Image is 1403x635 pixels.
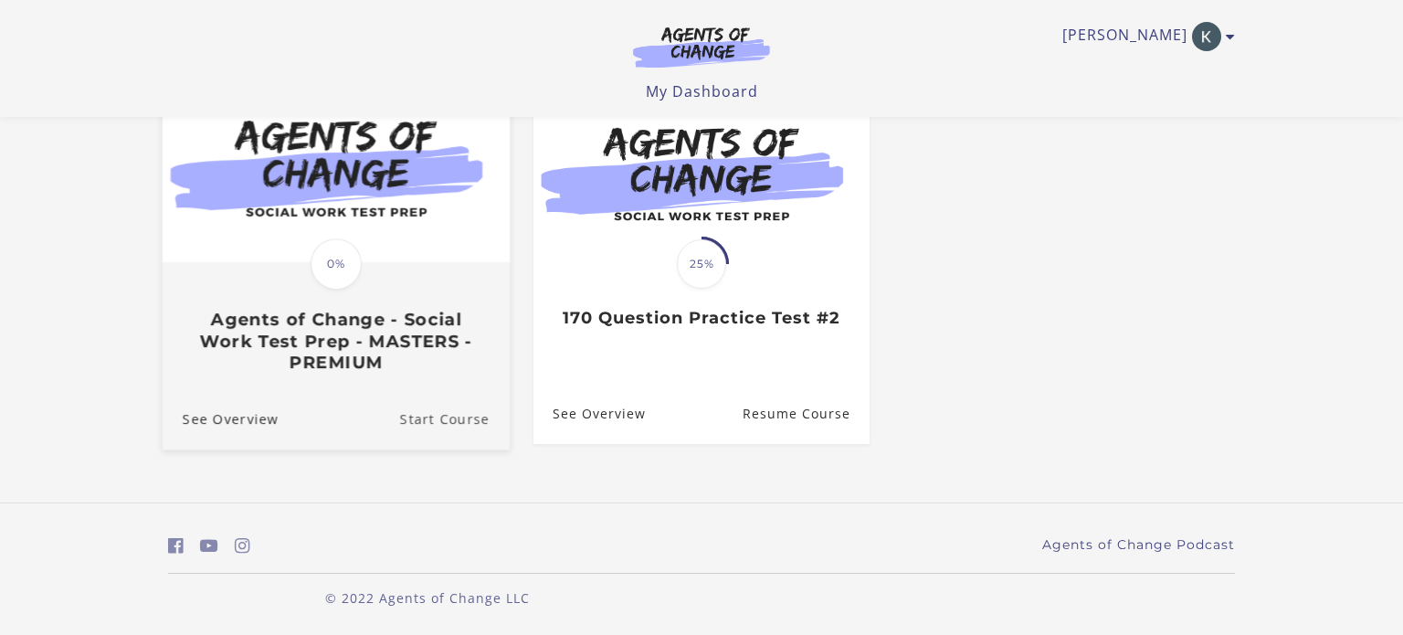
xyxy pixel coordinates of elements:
[400,388,510,450] a: Agents of Change - Social Work Test Prep - MASTERS - PREMIUM: Resume Course
[614,26,789,68] img: Agents of Change Logo
[1062,22,1226,51] a: Toggle menu
[163,388,279,450] a: Agents of Change - Social Work Test Prep - MASTERS - PREMIUM: See Overview
[533,385,646,444] a: 170 Question Practice Test #2: See Overview
[646,81,758,101] a: My Dashboard
[168,533,184,559] a: https://www.facebook.com/groups/aswbtestprep (Open in a new window)
[168,537,184,555] i: https://www.facebook.com/groups/aswbtestprep (Open in a new window)
[1042,535,1235,555] a: Agents of Change Podcast
[168,588,687,608] p: © 2022 Agents of Change LLC
[200,537,218,555] i: https://www.youtube.com/c/AgentsofChangeTestPrepbyMeaganMitchell (Open in a new window)
[235,537,250,555] i: https://www.instagram.com/agentsofchangeprep/ (Open in a new window)
[311,238,362,290] span: 0%
[677,239,726,289] span: 25%
[200,533,218,559] a: https://www.youtube.com/c/AgentsofChangeTestPrepbyMeaganMitchell (Open in a new window)
[235,533,250,559] a: https://www.instagram.com/agentsofchangeprep/ (Open in a new window)
[553,308,849,329] h3: 170 Question Practice Test #2
[743,385,870,444] a: 170 Question Practice Test #2: Resume Course
[183,310,490,374] h3: Agents of Change - Social Work Test Prep - MASTERS - PREMIUM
